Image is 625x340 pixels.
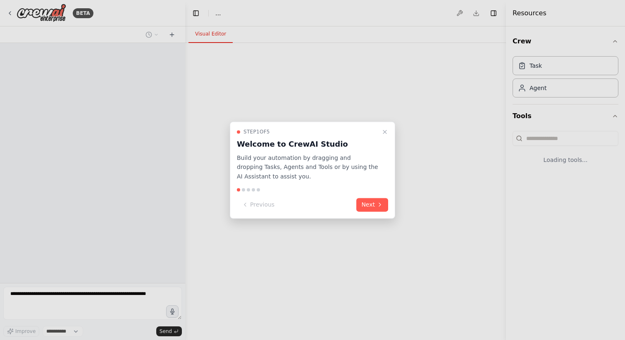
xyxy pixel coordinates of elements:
[243,128,270,135] span: Step 1 of 5
[356,198,388,212] button: Next
[380,127,390,137] button: Close walkthrough
[190,7,202,19] button: Hide left sidebar
[237,198,279,212] button: Previous
[237,138,378,150] h3: Welcome to CrewAI Studio
[237,153,378,181] p: Build your automation by dragging and dropping Tasks, Agents and Tools or by using the AI Assista...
